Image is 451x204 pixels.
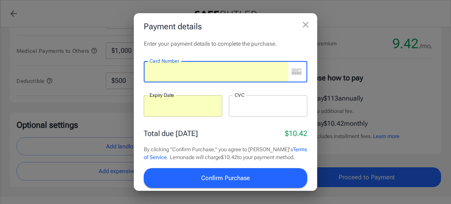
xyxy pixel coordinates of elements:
[150,91,174,98] label: Expiry Date
[144,40,307,48] p: Enter your payment details to complete the purchase.
[134,13,317,40] h2: Payment details
[150,102,216,110] iframe: Secure expiration date input frame
[292,68,301,75] svg: unknown
[144,128,198,139] p: Total due [DATE]
[285,128,307,139] p: $10.42
[144,168,307,188] button: Confirm Purchase
[235,91,244,98] label: CVC
[201,173,250,183] span: Confirm Purchase
[150,57,179,64] label: Card Number
[297,16,314,33] button: close
[144,145,307,162] p: By clicking "Confirm Purchase," you agree to [PERSON_NAME]'s . Lemonade will charge $10.42 to you...
[235,102,301,110] iframe: Secure CVC input frame
[150,68,288,76] iframe: Secure card number input frame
